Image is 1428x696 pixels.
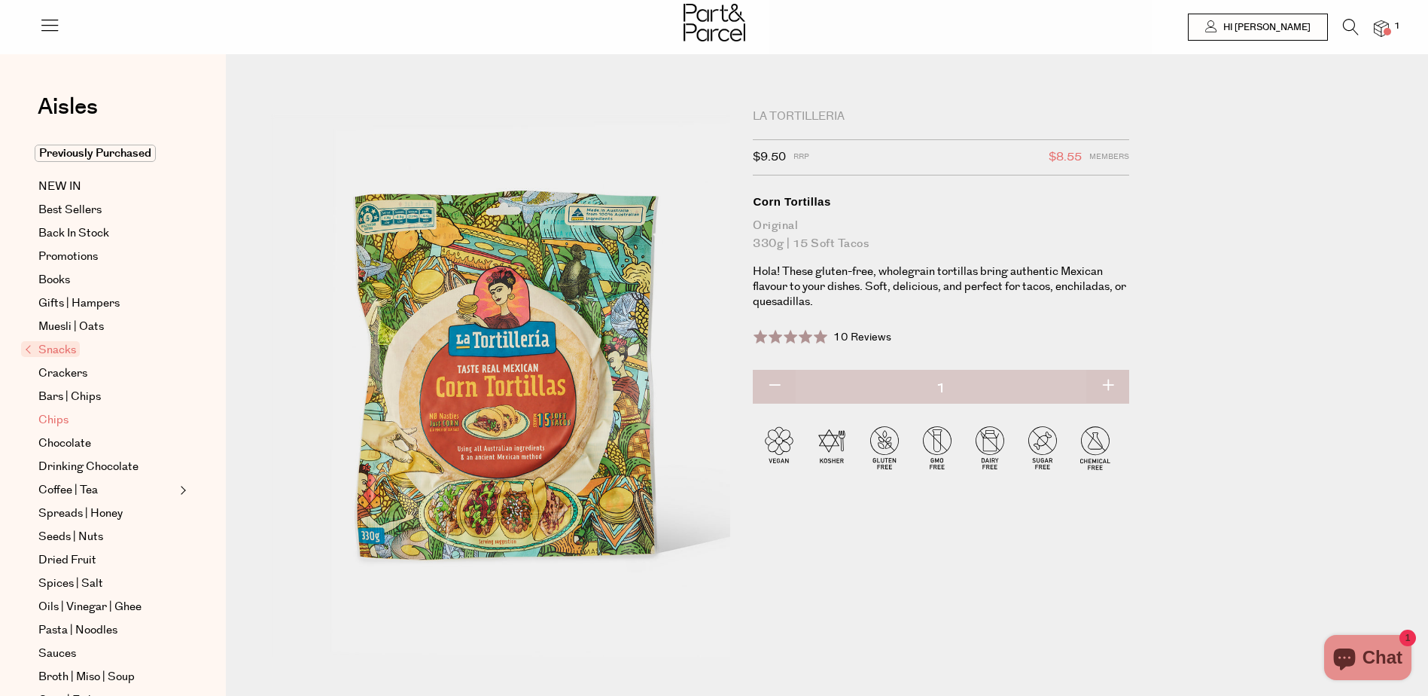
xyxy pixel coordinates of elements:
[38,224,175,243] a: Back In Stock
[753,370,1129,408] input: QTY Corn Tortillas
[1089,148,1129,167] span: Members
[38,365,87,383] span: Crackers
[38,318,104,336] span: Muesli | Oats
[38,435,175,453] a: Chocolate
[25,341,175,359] a: Snacks
[38,551,96,569] span: Dried Fruit
[38,621,175,640] a: Pasta | Noodles
[805,421,858,474] img: P_P-ICONS-Live_Bec_V11_Kosher.svg
[684,4,745,41] img: Part&Parcel
[38,201,102,219] span: Best Sellers
[35,145,156,162] span: Previously Purchased
[858,421,911,474] img: P_P-ICONS-Live_Bec_V11_Gluten_Free.svg
[38,505,175,523] a: Spreads | Honey
[793,148,809,167] span: RRP
[38,365,175,383] a: Crackers
[38,458,175,476] a: Drinking Chocolate
[38,621,117,640] span: Pasta | Noodles
[1320,635,1416,684] inbox-online-store-chat: Shopify online store chat
[753,109,1129,124] div: La Tortilleria
[38,551,175,569] a: Dried Fruit
[1069,421,1122,474] img: P_P-ICONS-Live_Bec_V11_Chemical_Free.svg
[271,114,730,657] img: Corn Tortillas
[38,318,175,336] a: Muesli | Oats
[911,421,964,474] img: P_P-ICONS-Live_Bec_V11_GMO_Free.svg
[176,481,187,499] button: Expand/Collapse Coffee | Tea
[38,248,98,266] span: Promotions
[38,458,139,476] span: Drinking Chocolate
[38,645,175,663] a: Sauces
[38,271,175,289] a: Books
[38,668,135,686] span: Broth | Miso | Soup
[21,341,80,357] span: Snacks
[1219,21,1311,34] span: Hi [PERSON_NAME]
[38,201,175,219] a: Best Sellers
[1188,14,1328,41] a: Hi [PERSON_NAME]
[38,668,175,686] a: Broth | Miso | Soup
[38,411,69,429] span: Chips
[1390,20,1404,33] span: 1
[38,528,175,546] a: Seeds | Nuts
[38,388,101,406] span: Bars | Chips
[38,271,70,289] span: Books
[38,295,120,313] span: Gifts | Hampers
[38,96,98,133] a: Aisles
[38,575,175,593] a: Spices | Salt
[964,421,1016,474] img: P_P-ICONS-Live_Bec_V11_Dairy_Free.svg
[38,598,142,616] span: Oils | Vinegar | Ghee
[38,388,175,406] a: Bars | Chips
[1016,421,1069,474] img: P_P-ICONS-Live_Bec_V11_Sugar_Free.svg
[753,194,1129,209] div: Corn Tortillas
[38,528,103,546] span: Seeds | Nuts
[38,598,175,616] a: Oils | Vinegar | Ghee
[753,421,805,474] img: P_P-ICONS-Live_Bec_V11_Vegan.svg
[38,435,91,453] span: Chocolate
[38,481,98,499] span: Coffee | Tea
[38,224,109,243] span: Back In Stock
[38,178,81,196] span: NEW IN
[833,330,891,345] span: 10 Reviews
[38,481,175,499] a: Coffee | Tea
[753,148,786,167] span: $9.50
[38,145,175,163] a: Previously Purchased
[38,505,123,523] span: Spreads | Honey
[38,411,175,429] a: Chips
[38,178,175,196] a: NEW IN
[38,90,98,124] span: Aisles
[753,264,1129,310] p: Hola! These gluten-free, wholegrain tortillas bring authentic Mexican flavour to your dishes. Sof...
[1049,148,1082,167] span: $8.55
[38,248,175,266] a: Promotions
[753,217,1129,253] div: Original 330g | 15 Soft Tacos
[1374,20,1389,36] a: 1
[38,645,76,663] span: Sauces
[38,575,103,593] span: Spices | Salt
[38,295,175,313] a: Gifts | Hampers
